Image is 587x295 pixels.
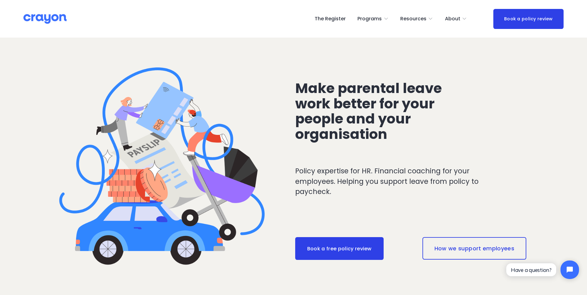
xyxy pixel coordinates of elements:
a: folder dropdown [400,14,433,24]
a: Book a policy review [493,9,564,29]
a: folder dropdown [445,14,467,24]
a: Book a free policy review [295,237,384,260]
span: Resources [400,14,426,23]
a: The Register [315,14,346,24]
span: About [445,14,460,23]
span: Programs [357,14,382,23]
img: Crayon [23,14,67,24]
a: How we support employees [422,237,526,259]
a: folder dropdown [357,14,389,24]
iframe: Tidio Chat [501,255,584,284]
span: Make parental leave work better for your people and your organisation [295,79,445,144]
p: Policy expertise for HR. Financial coaching for your employees. Helping you support leave from po... [295,166,504,197]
